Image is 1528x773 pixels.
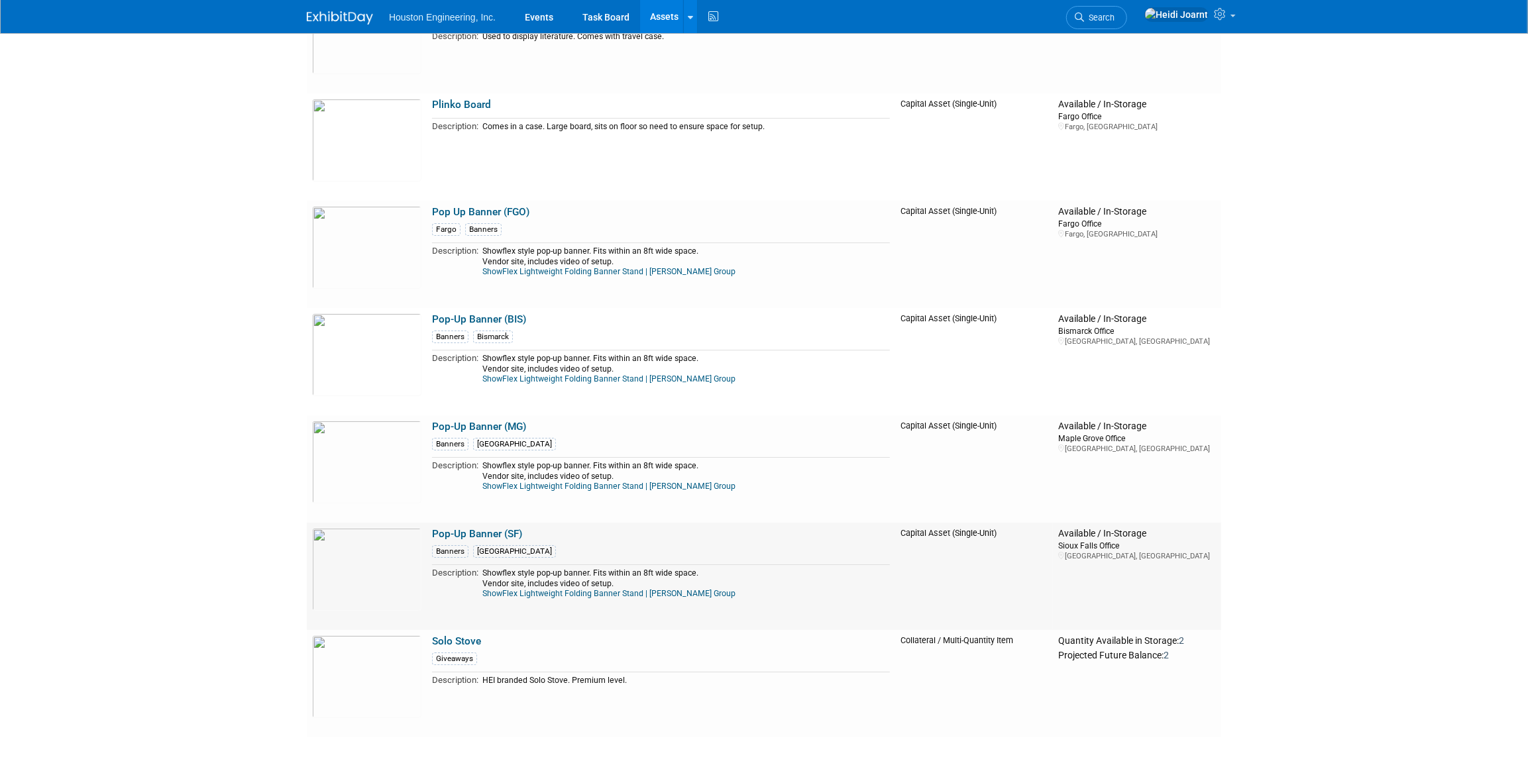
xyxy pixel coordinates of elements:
div: Available / In-Storage [1058,528,1216,540]
div: Fargo Office [1058,218,1216,229]
td: Collateral / Multi-Quantity Item [895,630,1053,737]
img: ExhibitDay [307,11,373,25]
span: Search [1084,13,1115,23]
div: Available / In-Storage [1058,99,1216,111]
div: Available / In-Storage [1058,313,1216,325]
a: Pop Up Banner (FGO) [432,206,529,218]
div: [GEOGRAPHIC_DATA] [473,545,556,558]
a: Pop-Up Banner (BIS) [432,313,526,325]
span: 2 [1179,635,1184,646]
a: Pop-Up Banner (SF) [432,528,522,540]
td: Description: [432,458,478,493]
div: Banners [465,223,502,236]
div: Bismarck [473,331,513,343]
td: Description: [432,119,478,134]
a: Pop-Up Banner (MG) [432,421,526,433]
div: Banners [432,545,468,558]
div: Banners [432,438,468,450]
div: Quantity Available in Storage: [1058,635,1216,647]
div: Fargo Office [1058,111,1216,122]
div: Showflex style pop-up banner. Fits within an 8ft wide space. Vendor site, includes video of setup. [482,461,890,491]
div: Banners [432,331,468,343]
div: Fargo, [GEOGRAPHIC_DATA] [1058,229,1216,239]
a: ShowFlex Lightweight Folding Banner Stand | [PERSON_NAME] Group [482,267,736,276]
a: ShowFlex Lightweight Folding Banner Stand | [PERSON_NAME] Group [482,374,736,384]
div: [GEOGRAPHIC_DATA], [GEOGRAPHIC_DATA] [1058,336,1216,346]
div: Maple Grove Office [1058,433,1216,444]
div: Available / In-Storage [1058,421,1216,433]
div: Bismarck Office [1058,325,1216,336]
img: Heidi Joarnt [1144,7,1209,22]
a: Plinko Board [432,99,491,111]
td: Description: [432,672,478,688]
td: Description: [432,243,478,279]
span: Houston Engineering, Inc. [389,12,496,23]
div: [GEOGRAPHIC_DATA], [GEOGRAPHIC_DATA] [1058,551,1216,561]
div: Fargo [432,223,461,236]
div: Used to display literature. Comes with travel case. [482,32,890,42]
div: Showflex style pop-up banner. Fits within an 8ft wide space. Vendor site, includes video of setup. [482,568,890,599]
div: Available / In-Storage [1058,206,1216,218]
div: [GEOGRAPHIC_DATA] [473,438,556,450]
div: Projected Future Balance: [1058,647,1216,662]
td: Capital Asset (Single-Unit) [895,93,1053,201]
span: 2 [1164,650,1169,660]
div: [GEOGRAPHIC_DATA], [GEOGRAPHIC_DATA] [1058,444,1216,454]
div: Showflex style pop-up banner. Fits within an 8ft wide space. Vendor site, includes video of setup. [482,354,890,384]
td: Capital Asset (Single-Unit) [895,523,1053,630]
a: ShowFlex Lightweight Folding Banner Stand | [PERSON_NAME] Group [482,589,736,598]
div: Comes in a case. Large board, sits on floor so need to ensure space for setup. [482,122,890,132]
div: HEI branded Solo Stove. Premium level. [482,676,890,686]
td: Capital Asset (Single-Unit) [895,415,1053,523]
td: Capital Asset (Single-Unit) [895,308,1053,415]
td: Capital Asset (Single-Unit) [895,201,1053,308]
td: Description: [432,350,478,386]
div: Showflex style pop-up banner. Fits within an 8ft wide space. Vendor site, includes video of setup. [482,246,890,277]
div: Sioux Falls Office [1058,540,1216,551]
a: ShowFlex Lightweight Folding Banner Stand | [PERSON_NAME] Group [482,482,736,491]
div: Giveaways [432,652,477,665]
div: Fargo, [GEOGRAPHIC_DATA] [1058,122,1216,132]
td: Description: [432,28,478,44]
a: Solo Stove [432,635,481,647]
td: Description: [432,565,478,601]
a: Search [1066,6,1127,29]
